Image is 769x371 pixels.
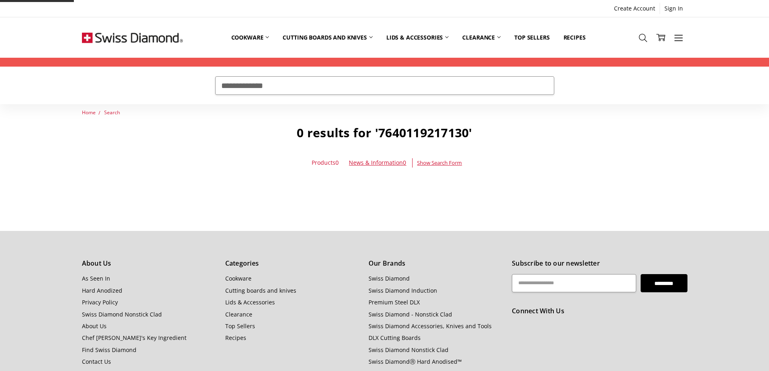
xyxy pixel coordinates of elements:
a: Create Account [610,3,660,14]
a: Chef [PERSON_NAME]'s Key Ingredient [82,334,186,342]
h5: Connect With Us [512,306,687,317]
span: 0 [403,159,406,166]
a: Top Sellers [225,322,255,330]
a: Cutting boards and knives [276,19,379,55]
a: Sign In [660,3,687,14]
a: Cutting boards and knives [225,287,296,294]
a: Premium Steel DLX [369,298,420,306]
span: 0 [335,159,339,166]
img: Free Shipping On Every Order [82,17,183,58]
a: DLX Cutting Boards [369,334,421,342]
h5: Subscribe to our newsletter [512,258,687,269]
a: Contact Us [82,358,111,365]
a: Show Search Form [417,158,462,167]
a: Recipes [225,334,246,342]
a: Swiss Diamond Induction [369,287,437,294]
a: Hard Anodized [82,287,122,294]
h1: 0 results for '7640119217130' [82,125,687,140]
a: Clearance [225,310,252,318]
a: Lids & Accessories [379,19,455,55]
a: Home [82,109,96,116]
a: Find Swiss Diamond [82,346,136,354]
a: News & Information0 [349,159,406,166]
a: Lids & Accessories [225,298,275,306]
h5: About Us [82,258,216,269]
span: Show Search Form [417,159,462,167]
a: Cookware [224,19,276,55]
a: Swiss Diamond Nonstick Clad [369,346,448,354]
a: Privacy Policy [82,298,118,306]
a: Swiss Diamond [369,275,410,282]
h5: Our Brands [369,258,503,269]
a: Swiss Diamond Accessories, Knives and Tools [369,322,492,330]
a: Cookware [225,275,251,282]
a: Swiss DiamondⓇ Hard Anodised™ [369,358,462,365]
a: Swiss Diamond Nonstick Clad [82,310,162,318]
h5: Categories [225,258,360,269]
a: Recipes [557,19,593,55]
a: Search [104,109,120,116]
a: About Us [82,322,107,330]
a: As Seen In [82,275,110,282]
a: Clearance [455,19,507,55]
a: Swiss Diamond - Nonstick Clad [369,310,452,318]
a: Products0 [312,158,339,167]
a: Top Sellers [507,19,556,55]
